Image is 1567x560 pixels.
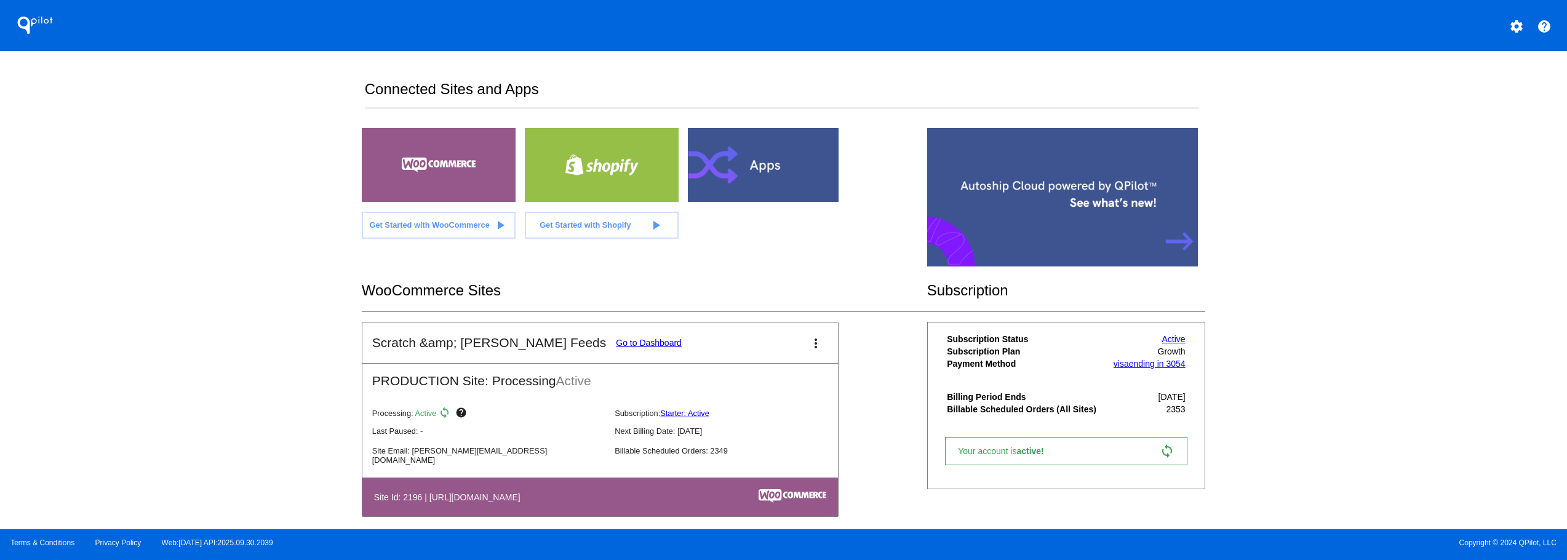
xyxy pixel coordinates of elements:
span: Get Started with Shopify [540,220,631,230]
th: Billing Period Ends [946,391,1107,402]
th: Payment Method [946,358,1107,369]
a: Terms & Conditions [10,538,74,547]
a: Get Started with Shopify [525,212,679,239]
a: Starter: Active [660,409,709,418]
th: Billable Scheduled Orders (All Sites) [946,404,1107,415]
th: Subscription Status [946,334,1107,345]
p: Last Paused: - [372,426,605,436]
a: Privacy Policy [95,538,142,547]
h2: PRODUCTION Site: Processing [362,364,838,388]
a: Active [1162,334,1186,344]
span: Active [415,409,437,418]
span: Get Started with WooCommerce [369,220,489,230]
mat-icon: more_vert [808,336,823,351]
a: Web:[DATE] API:2025.09.30.2039 [162,538,273,547]
h2: Scratch &amp; [PERSON_NAME] Feeds [372,335,606,350]
h4: Site Id: 2196 | [URL][DOMAIN_NAME] [374,492,527,502]
mat-icon: play_arrow [493,218,508,233]
mat-icon: help [1537,19,1552,34]
mat-icon: sync [439,407,453,422]
span: Your account is [958,446,1056,456]
span: Growth [1158,346,1186,356]
p: Site Email: [PERSON_NAME][EMAIL_ADDRESS][DOMAIN_NAME] [372,446,605,465]
span: 2353 [1166,404,1185,414]
a: visaending in 3054 [1114,359,1186,369]
p: Subscription: [615,409,847,418]
span: Active [556,374,591,388]
p: Processing: [372,407,605,422]
mat-icon: settings [1509,19,1524,34]
span: active! [1016,446,1050,456]
p: Billable Scheduled Orders: 2349 [615,446,847,455]
th: Subscription Plan [946,346,1107,357]
span: [DATE] [1158,392,1186,402]
mat-icon: help [455,407,470,422]
h2: WooCommerce Sites [362,282,927,299]
a: Go to Dashboard [616,338,682,348]
a: Get Started with WooCommerce [362,212,516,239]
a: Your account isactive! sync [945,437,1187,465]
p: Next Billing Date: [DATE] [615,426,847,436]
mat-icon: play_arrow [648,218,663,233]
h1: QPilot [10,13,60,38]
span: Copyright © 2024 QPilot, LLC [794,538,1557,547]
h2: Subscription [927,282,1206,299]
span: visa [1114,359,1129,369]
img: c53aa0e5-ae75-48aa-9bee-956650975ee5 [759,489,826,503]
h2: Connected Sites and Apps [365,81,1199,108]
mat-icon: sync [1160,444,1174,458]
